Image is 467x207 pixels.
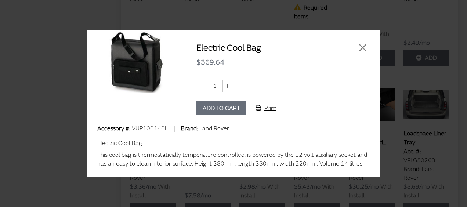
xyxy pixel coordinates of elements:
button: Add to cart [196,101,246,115]
div: This cool bag is thermostatically temperature controlled, is powered by the 12 volt auxiliary soc... [97,150,370,168]
h2: Electric Cool Bag [196,42,338,54]
div: Electric Cool Bag [97,139,370,148]
span: Land Rover [199,125,229,132]
img: Image for Electric Cool Bag [87,30,185,94]
button: Print [249,101,283,115]
label: Accessory #: [97,124,130,133]
span: | [174,125,175,132]
button: Close [357,42,368,53]
div: $369.64 [196,54,368,71]
label: Brand: [181,124,198,133]
span: VUP100140L [132,125,168,132]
